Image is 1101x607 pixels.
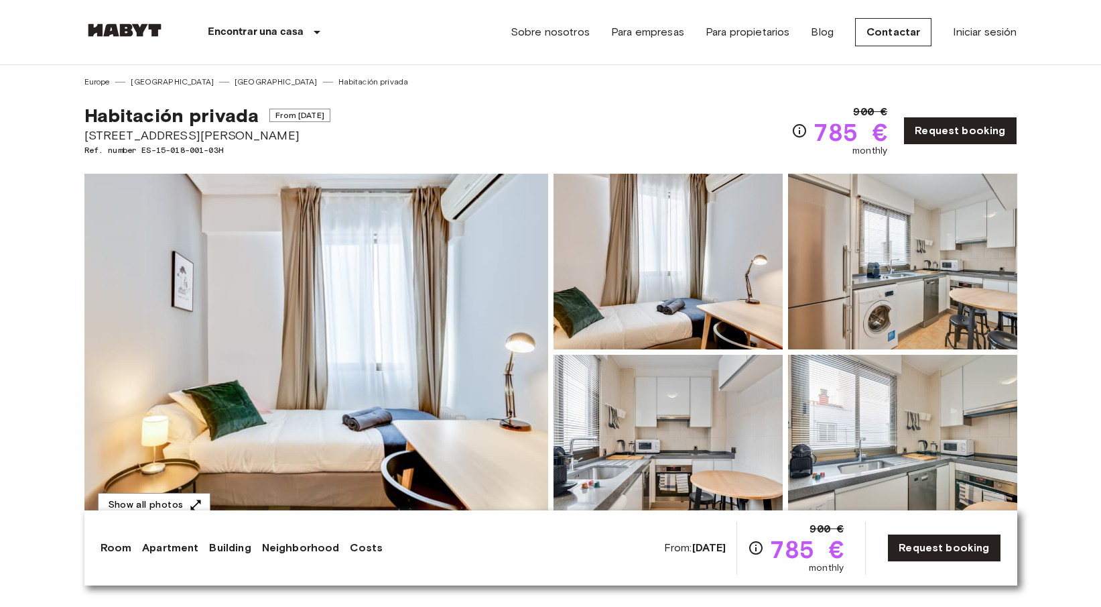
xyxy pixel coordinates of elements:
[262,540,340,556] a: Neighborhood
[208,24,304,40] p: Encontrar una casa
[664,541,726,555] span: From:
[350,540,383,556] a: Costs
[887,534,1000,562] a: Request booking
[269,109,330,122] span: From [DATE]
[554,355,783,531] img: Picture of unit ES-15-018-001-03H
[769,537,844,561] span: 785 €
[611,24,684,40] a: Para empresas
[209,540,251,556] a: Building
[852,144,887,158] span: monthly
[788,174,1017,349] img: Picture of unit ES-15-018-001-03H
[511,24,590,40] a: Sobre nosotros
[84,76,111,88] a: Europe
[903,117,1017,145] a: Request booking
[706,24,790,40] a: Para propietarios
[953,24,1017,40] a: Iniciar sesión
[84,23,165,37] img: Habyt
[142,540,198,556] a: Apartment
[853,104,887,120] span: 900 €
[131,76,214,88] a: [GEOGRAPHIC_DATA]
[855,18,931,46] a: Contactar
[84,127,330,144] span: [STREET_ADDRESS][PERSON_NAME]
[748,540,764,556] svg: Check cost overview for full price breakdown. Please note that discounts apply to new joiners onl...
[813,120,887,144] span: 785 €
[98,493,210,518] button: Show all photos
[338,76,409,88] a: Habitación privada
[84,174,548,531] img: Marketing picture of unit ES-15-018-001-03H
[809,561,844,575] span: monthly
[788,355,1017,531] img: Picture of unit ES-15-018-001-03H
[692,541,726,554] b: [DATE]
[791,123,807,139] svg: Check cost overview for full price breakdown. Please note that discounts apply to new joiners onl...
[235,76,318,88] a: [GEOGRAPHIC_DATA]
[554,174,783,349] img: Picture of unit ES-15-018-001-03H
[101,540,132,556] a: Room
[84,144,330,156] span: Ref. number ES-15-018-001-03H
[84,104,259,127] span: Habitación privada
[809,521,844,537] span: 900 €
[811,24,834,40] a: Blog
